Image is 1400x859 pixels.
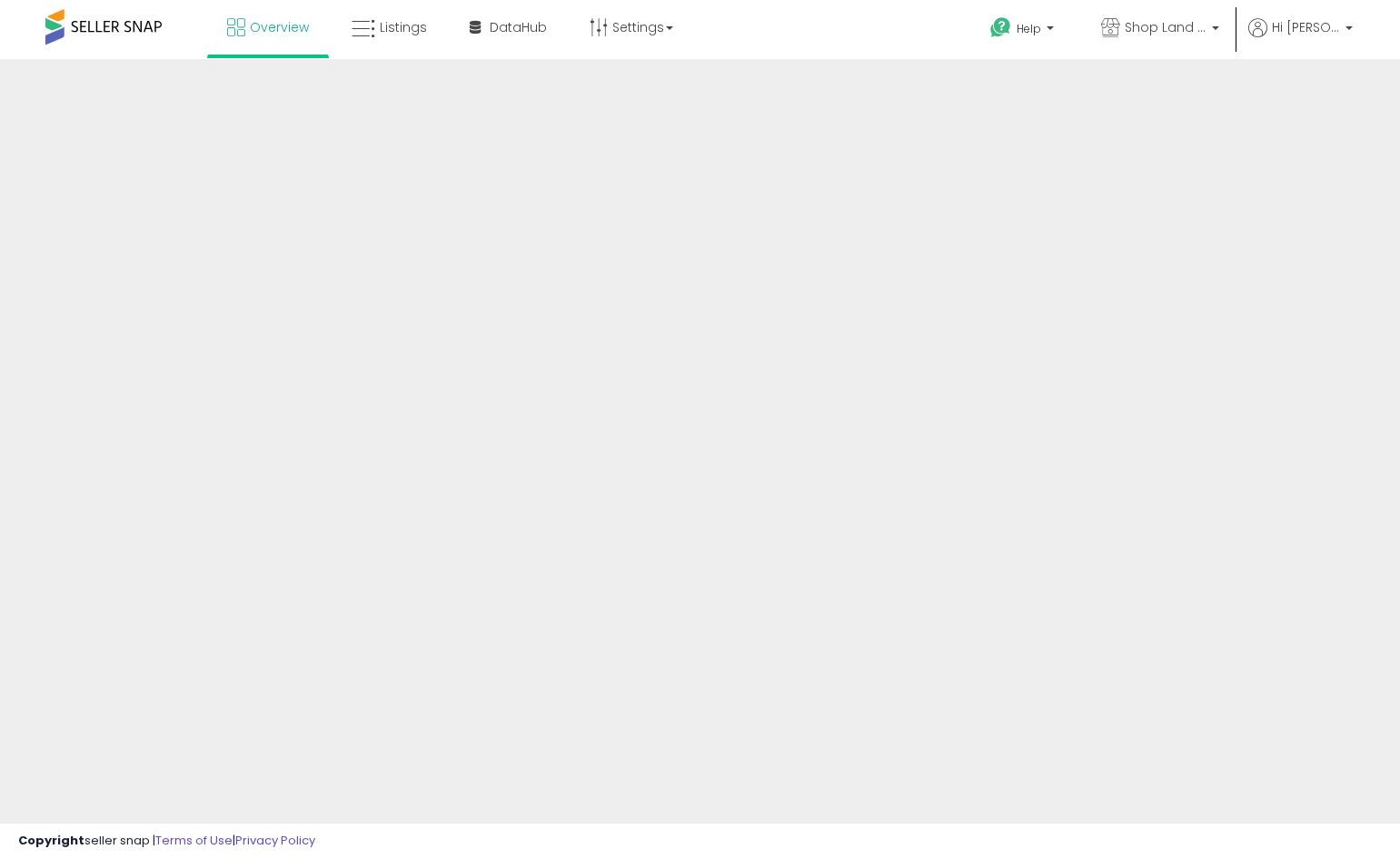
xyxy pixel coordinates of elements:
span: DataHub [490,18,547,36]
span: Help [1017,21,1041,36]
span: Listings [380,18,427,36]
i: Get Help [989,16,1012,39]
a: Help [976,3,1072,59]
span: Overview [250,18,309,36]
span: Shop Land Plus [1125,18,1206,36]
span: Hi [PERSON_NAME] [1272,18,1340,36]
a: Hi [PERSON_NAME] [1248,18,1353,59]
